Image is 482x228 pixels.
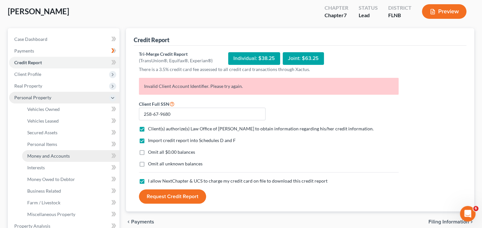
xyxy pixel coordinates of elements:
div: Credit Report [134,36,169,44]
span: Money and Accounts [27,153,70,159]
i: chevron_left [126,219,131,224]
div: Operator says… [5,129,125,150]
span: Omit all unknown balances [148,161,203,166]
a: Case Dashboard [9,33,119,45]
button: Gif picker [20,178,26,183]
div: In the meantime, these articles might help: [5,129,106,149]
a: Miscellaneous Property [22,209,119,220]
span: 7 [344,12,347,18]
span: Real Property [14,83,42,89]
span: Credit Report [14,60,42,65]
a: Payments [9,45,119,57]
div: In the meantime, these articles might help: [10,133,101,145]
span: Vehicles Owned [27,106,60,112]
img: Profile image for Lindsey [19,4,29,14]
div: You’ll get replies here and in your email:✉️[EMAIL_ADDRESS][DOMAIN_NAME]The team will be back🕒[DATE] [5,79,106,128]
a: Business Related [22,185,119,197]
input: XXX-XX-XXXX [139,108,266,121]
div: (TransUnion®, Equifax®, Experian®) [139,57,213,64]
div: Individual: $38.25 [228,52,280,65]
span: Client(s) authorize(s) Law Office of [PERSON_NAME] to obtain information regarding his/her credit... [148,126,374,131]
span: Payments [131,219,154,224]
p: Active [31,8,44,15]
div: Status [359,4,378,12]
iframe: Intercom live chat [460,206,476,222]
span: Omit all $0.00 balances [148,149,195,155]
div: Import and Export Claims [20,150,124,167]
b: [EMAIL_ADDRESS][DOMAIN_NAME] [10,96,62,108]
span: Filing Information [428,219,469,224]
span: Case Dashboard [14,36,47,42]
button: Home [102,3,114,15]
button: Upload attachment [31,178,36,183]
div: Operator says… [5,79,125,129]
div: District [388,4,412,12]
div: Chapter [325,4,348,12]
button: Request Credit Report [139,189,206,204]
span: Personal Property [14,95,51,100]
div: Harry says… [5,60,125,79]
a: Vehicles Leased [22,115,119,127]
a: Money and Accounts [22,150,119,162]
span: Secured Assets [27,130,57,135]
span: 6 [473,206,478,211]
button: Filing Information chevron_right [428,219,474,224]
span: Client Profile [14,71,41,77]
button: chevron_left Payments [126,219,154,224]
div: [DATE] [5,51,125,60]
div: Joint: $63.25 [283,52,324,65]
span: Money Owed to Debtor [27,176,75,182]
span: Vehicles Leased [27,118,59,124]
span: Business Related [27,188,61,194]
a: Money Owed to Debtor [22,174,119,185]
a: Secured Assets [22,127,119,138]
span: Payments [14,48,34,54]
p: Invalid Client Account Identifier. Please try again. [139,78,399,95]
div: Chapter [325,12,348,19]
div: Unable to pull credit repeort [55,64,119,70]
span: Personal Items [27,141,57,147]
div: Close [114,3,126,14]
h1: [PERSON_NAME] [31,3,74,8]
div: Lead [359,12,378,19]
div: FLNB [388,12,412,19]
span: Interests [27,165,45,170]
a: Personal Items [22,138,119,150]
span: [PERSON_NAME] [8,6,69,16]
a: Credit Report [9,57,119,68]
button: Send a message… [111,176,122,186]
div: You’ll get replies here and in your email: ✉️ [10,83,101,108]
span: Import credit report into Schedules D and F [148,138,236,143]
span: I allow NextChapter & UCS to charge my credit card on file to download this credit report [148,178,328,184]
span: Farm / Livestock [27,200,60,205]
div: The team will be back 🕒 [10,112,101,124]
p: There is a 3.5% credit card fee assessed to all credit card transactions through Xactus. [139,66,399,73]
a: Vehicles Owned [22,103,119,115]
div: Tri-Merge Credit Report [139,51,213,57]
i: chevron_right [469,219,474,224]
textarea: Message… [6,165,124,176]
strong: Import and Export Claims [27,156,92,161]
button: Emoji picker [10,178,15,184]
span: Client Full SSN [139,101,169,107]
button: go back [4,3,17,15]
div: Unable to pull credit repeort [50,60,125,74]
a: Interests [22,162,119,174]
button: Preview [422,4,466,19]
span: Miscellaneous Property [27,211,75,217]
button: Start recording [41,178,46,183]
b: [DATE] [16,118,33,124]
a: Farm / Livestock [22,197,119,209]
